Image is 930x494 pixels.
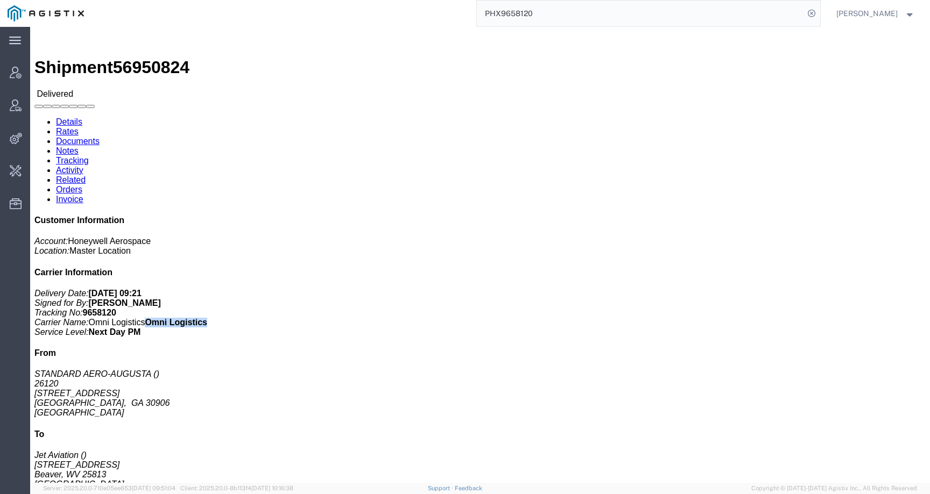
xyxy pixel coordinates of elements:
[180,485,293,491] span: Client: 2025.20.0-8b113f4
[8,5,84,22] img: logo
[836,7,915,20] button: [PERSON_NAME]
[43,485,175,491] span: Server: 2025.20.0-710e05ee653
[836,8,898,19] span: Kate Petrenko
[751,484,917,493] span: Copyright © [DATE]-[DATE] Agistix Inc., All Rights Reserved
[132,485,175,491] span: [DATE] 09:51:04
[251,485,293,491] span: [DATE] 10:16:38
[428,485,455,491] a: Support
[30,27,930,483] iframe: FS Legacy Container
[477,1,804,26] input: Search for shipment number, reference number
[455,485,482,491] a: Feedback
